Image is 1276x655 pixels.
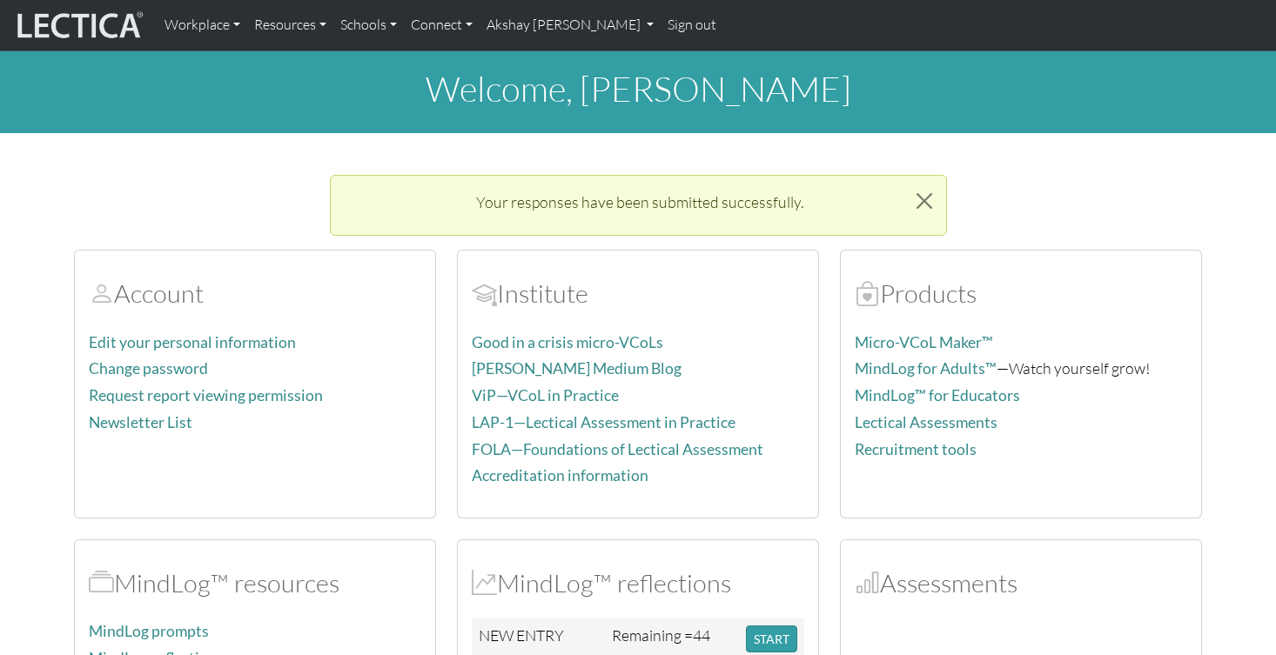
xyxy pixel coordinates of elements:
[472,413,735,431] a: LAP-1—Lectical Assessment in Practice
[472,277,497,309] span: Account
[903,176,946,226] button: Close
[855,278,1187,309] h2: Products
[472,386,619,404] a: ViP—VCoL in Practice
[359,190,923,214] p: Your responses have been submitted successfully.
[855,440,977,458] a: Recruitment tools
[472,333,663,351] a: Good in a crisis micro-VCoLs
[247,7,333,43] a: Resources
[480,7,661,43] a: Akshay [PERSON_NAME]
[158,7,247,43] a: Workplace
[693,625,710,645] span: 44
[855,356,1187,381] p: —Watch yourself grow!
[855,333,993,351] a: Micro-VCoL Maker™
[472,440,763,458] a: FOLA—Foundations of Lectical Assessment
[855,359,997,378] a: MindLog for Adults™
[472,359,682,378] a: [PERSON_NAME] Medium Blog
[855,413,997,431] a: Lectical Assessments
[661,7,723,43] a: Sign out
[89,278,421,309] h2: Account
[89,413,192,431] a: Newsletter List
[472,466,648,485] a: Accreditation information
[89,333,296,351] a: Edit your personal information
[89,386,323,404] a: Request report viewing permission
[472,568,804,598] h2: MindLog™ reflections
[89,567,114,598] span: MindLog™ resources
[855,386,1020,404] a: MindLog™ for Educators
[13,9,144,42] img: lecticalive
[89,359,208,378] a: Change password
[855,567,880,598] span: Assessments
[89,622,209,640] a: MindLog prompts
[333,7,404,43] a: Schools
[746,625,797,652] button: START
[472,278,804,309] h2: Institute
[855,568,1187,598] h2: Assessments
[89,568,421,598] h2: MindLog™ resources
[855,277,880,309] span: Products
[89,277,114,309] span: Account
[472,567,497,598] span: MindLog
[404,7,480,43] a: Connect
